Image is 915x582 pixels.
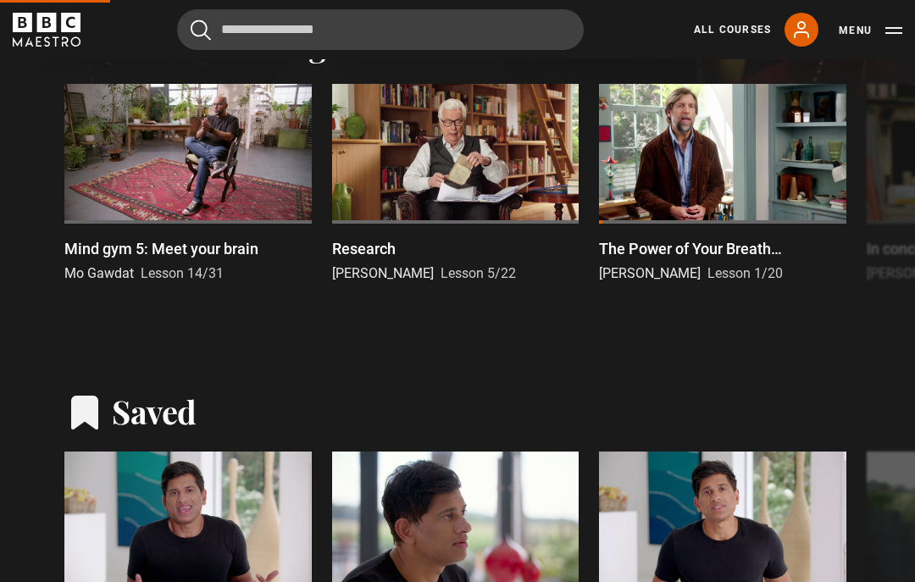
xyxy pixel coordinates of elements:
a: Research [PERSON_NAME] Lesson 5/22 [332,84,579,283]
span: Lesson 5/22 [441,265,516,281]
p: Research [332,237,396,260]
a: All Courses [694,22,771,37]
h2: Continue learning [64,25,851,64]
h2: Saved [112,392,197,431]
span: [PERSON_NAME] [599,265,701,281]
span: [PERSON_NAME] [332,265,434,281]
span: Lesson 14/31 [141,265,224,281]
span: Mo Gawdat [64,265,134,281]
button: Toggle navigation [839,22,902,39]
button: Submit the search query [191,19,211,41]
p: Mind gym 5: Meet your brain [64,237,258,260]
input: Search [177,9,584,50]
svg: BBC Maestro [13,13,80,47]
span: Lesson 1/20 [707,265,783,281]
a: The Power of Your Breath Introduction [PERSON_NAME] Lesson 1/20 [599,84,846,283]
p: The Power of Your Breath Introduction [599,237,846,260]
a: Mind gym 5: Meet your brain Mo Gawdat Lesson 14/31 [64,84,312,283]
